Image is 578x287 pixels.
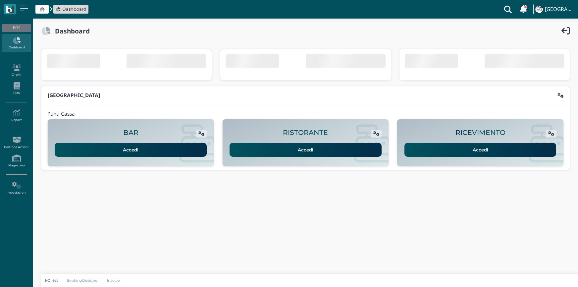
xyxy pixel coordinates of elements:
h4: Punti Cassa [47,111,75,117]
a: Accedi [230,143,382,157]
h2: BAR [123,129,138,137]
a: Accedi [55,143,207,157]
a: Clienti [2,61,31,79]
a: Dashboard [56,6,86,12]
b: [GEOGRAPHIC_DATA] [48,92,100,99]
a: Report [2,106,31,125]
a: Accedi [404,143,556,157]
div: POS [2,24,31,32]
a: ... [GEOGRAPHIC_DATA] [534,1,574,17]
span: Dashboard [62,6,86,12]
a: Magazzino [2,152,31,170]
h2: RISTORANTE [283,129,328,137]
h4: [GEOGRAPHIC_DATA] [545,7,574,12]
h2: Dashboard [51,28,90,34]
a: PMS [2,80,31,98]
h2: RICEVIMENTO [455,129,505,137]
iframe: Help widget launcher [531,266,572,281]
img: ... [535,6,543,13]
a: Impostazioni [2,179,31,197]
a: Gestione Articoli [2,134,31,152]
a: Dashboard [2,34,31,52]
img: logo [6,6,14,13]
